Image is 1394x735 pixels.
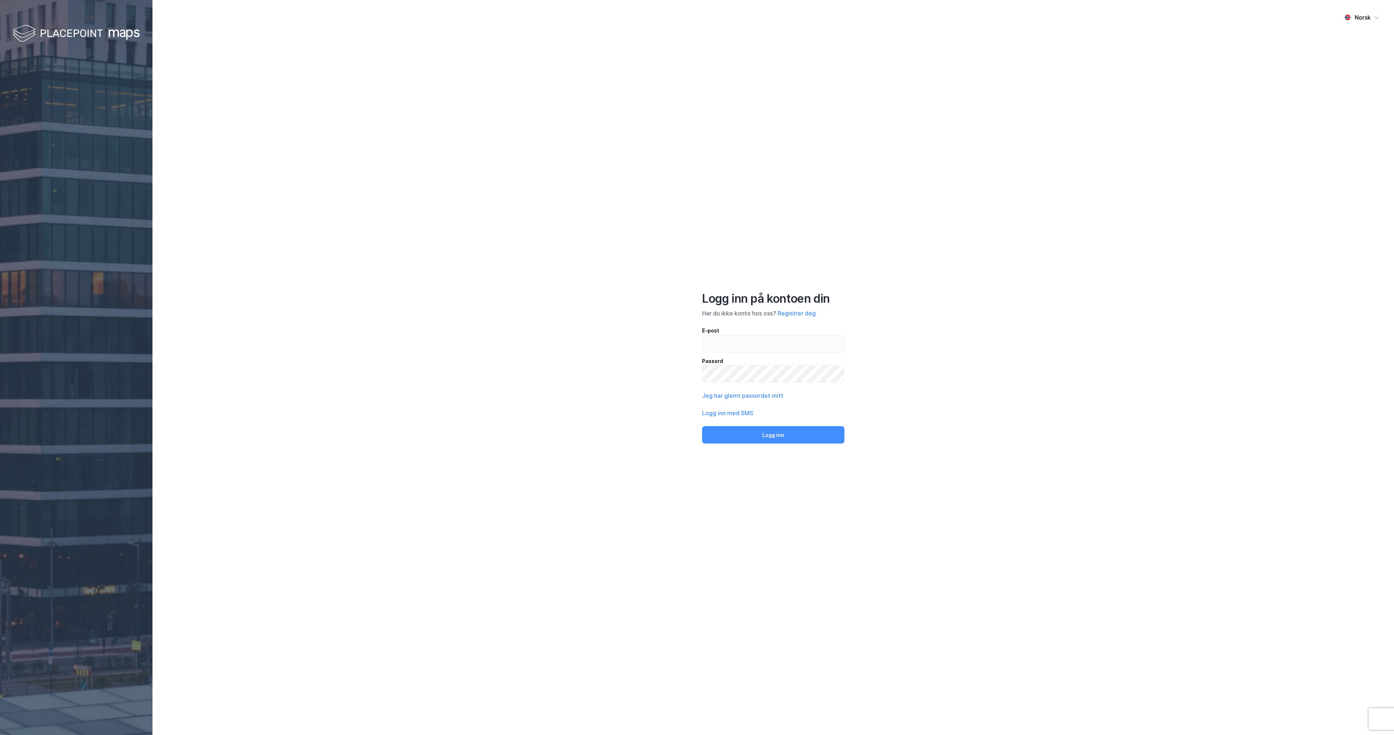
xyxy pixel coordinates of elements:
[702,291,844,306] div: Logg inn på kontoen din
[13,23,140,45] img: logo-white.f07954bde2210d2a523dddb988cd2aa7.svg
[1355,13,1371,22] div: Norsk
[702,391,783,400] button: Jeg har glemt passordet mitt
[702,326,844,335] div: E-post
[702,309,844,318] div: Har du ikke konto hos oss?
[702,357,844,366] div: Passord
[702,409,753,417] button: Logg inn med SMS
[702,426,844,444] button: Logg inn
[778,309,816,318] button: Registrer deg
